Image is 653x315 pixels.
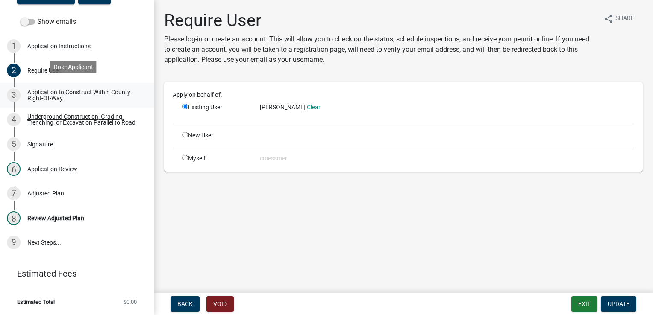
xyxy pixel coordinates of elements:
[206,296,234,312] button: Void
[177,300,193,307] span: Back
[571,296,597,312] button: Exit
[166,90,641,99] div: Apply on behalf of:
[27,141,53,147] div: Signature
[601,296,636,312] button: Update
[307,104,321,111] a: Clear
[7,211,21,225] div: 8
[50,61,97,73] div: Role: Applicant
[597,10,641,27] button: shareShare
[164,34,597,65] p: Please log-in or create an account. This will allow you to check on the status, schedule inspecti...
[27,67,61,73] div: Require User
[7,88,21,102] div: 3
[27,43,91,49] div: Application Instructions
[164,10,597,31] h1: Require User
[7,265,140,282] a: Estimated Fees
[7,162,21,176] div: 6
[608,300,629,307] span: Update
[7,137,21,151] div: 5
[176,154,253,163] div: Myself
[7,113,21,126] div: 4
[27,89,140,101] div: Application to Construct Within County Right-Of-Way
[17,299,55,305] span: Estimated Total
[260,104,306,111] span: [PERSON_NAME]
[7,187,21,200] div: 7
[21,17,76,27] label: Show emails
[27,215,84,221] div: Review Adjusted Plan
[7,236,21,249] div: 9
[176,103,253,117] div: Existing User
[603,14,614,24] i: share
[124,299,137,305] span: $0.00
[7,64,21,77] div: 2
[7,39,21,53] div: 1
[176,131,253,140] div: New User
[615,14,634,24] span: Share
[171,296,200,312] button: Back
[27,114,140,125] div: Underground Construction, Grading, Trenching, or Excavation Parallel to Road
[27,166,77,172] div: Application Review
[27,190,64,196] div: Adjusted Plan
